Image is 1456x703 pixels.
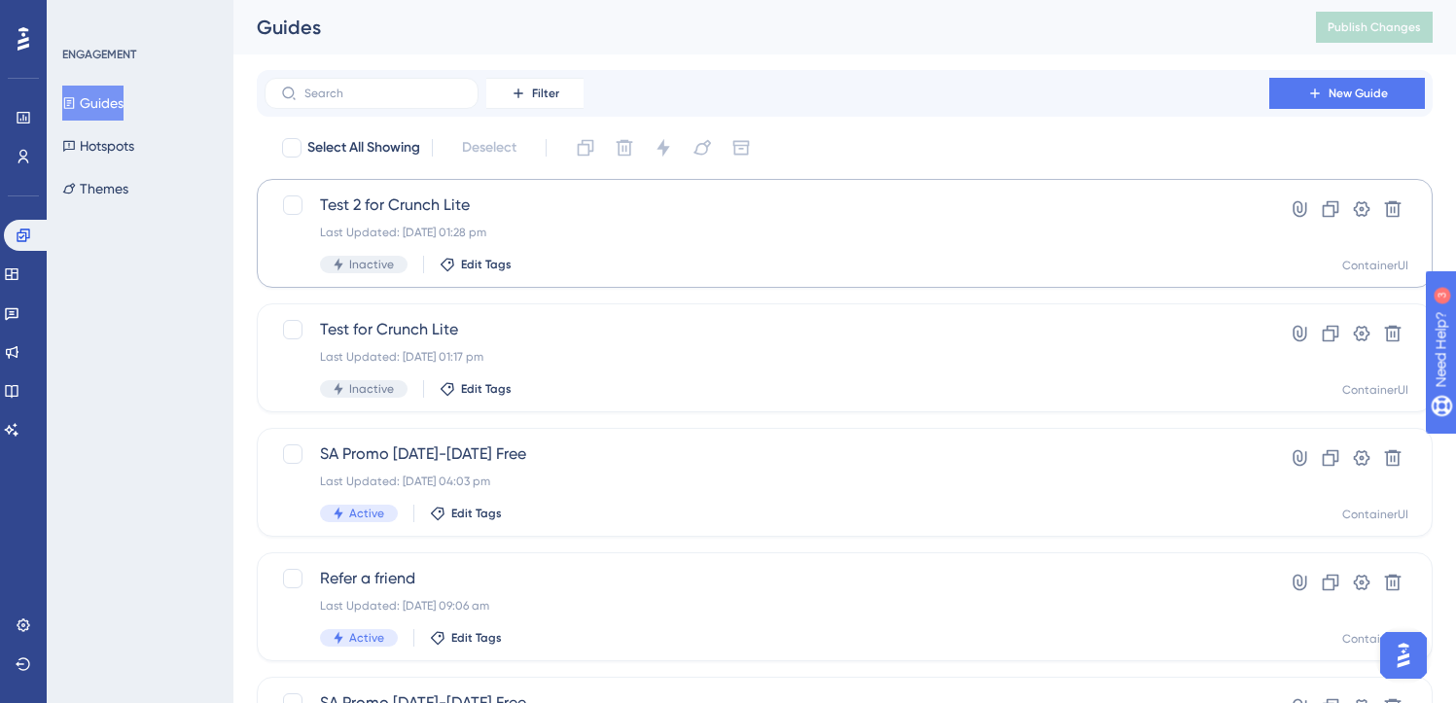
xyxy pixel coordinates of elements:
[1328,19,1421,35] span: Publish Changes
[532,86,559,101] span: Filter
[304,87,462,100] input: Search
[1329,86,1388,101] span: New Guide
[307,136,420,159] span: Select All Showing
[320,598,1214,614] div: Last Updated: [DATE] 09:06 am
[62,171,128,206] button: Themes
[320,318,1214,341] span: Test for Crunch Lite
[1374,626,1433,685] iframe: UserGuiding AI Assistant Launcher
[451,630,502,646] span: Edit Tags
[1269,78,1425,109] button: New Guide
[444,130,534,165] button: Deselect
[1342,382,1408,398] div: ContainerUI
[320,442,1214,466] span: SA Promo [DATE]-[DATE] Free
[430,506,502,521] button: Edit Tags
[257,14,1267,41] div: Guides
[440,381,512,397] button: Edit Tags
[1342,507,1408,522] div: ContainerUI
[440,257,512,272] button: Edit Tags
[320,349,1214,365] div: Last Updated: [DATE] 01:17 pm
[135,10,141,25] div: 3
[320,567,1214,590] span: Refer a friend
[62,47,136,62] div: ENGAGEMENT
[430,630,502,646] button: Edit Tags
[349,257,394,272] span: Inactive
[1342,258,1408,273] div: ContainerUI
[349,630,384,646] span: Active
[461,257,512,272] span: Edit Tags
[1316,12,1433,43] button: Publish Changes
[462,136,516,159] span: Deselect
[320,225,1214,240] div: Last Updated: [DATE] 01:28 pm
[320,474,1214,489] div: Last Updated: [DATE] 04:03 pm
[1342,631,1408,647] div: ContainerUI
[320,193,1214,217] span: Test 2 for Crunch Lite
[46,5,122,28] span: Need Help?
[349,506,384,521] span: Active
[62,86,124,121] button: Guides
[451,506,502,521] span: Edit Tags
[349,381,394,397] span: Inactive
[486,78,584,109] button: Filter
[62,128,134,163] button: Hotspots
[461,381,512,397] span: Edit Tags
